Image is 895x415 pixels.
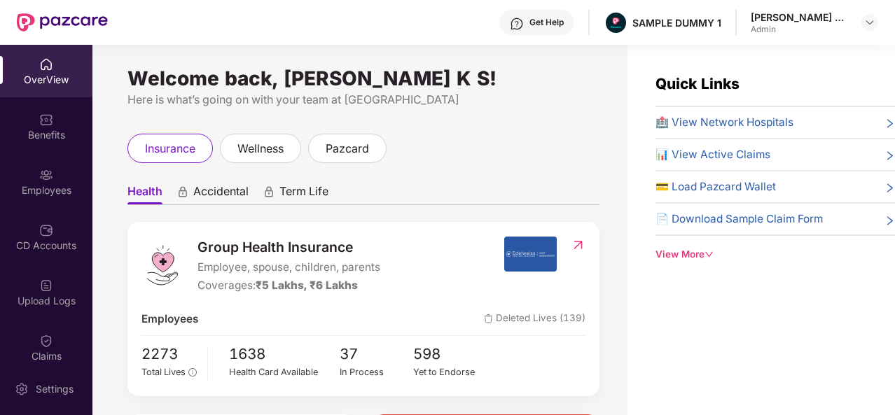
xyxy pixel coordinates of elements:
[141,244,183,286] img: logo
[197,277,380,294] div: Coverages:
[571,238,585,252] img: RedirectIcon
[39,113,53,127] img: svg+xml;base64,PHN2ZyBpZD0iQmVuZWZpdHMiIHhtbG5zPSJodHRwOi8vd3d3LnczLm9yZy8yMDAwL3N2ZyIgd2lkdGg9Ij...
[127,184,162,204] span: Health
[340,365,414,379] div: In Process
[39,168,53,182] img: svg+xml;base64,PHN2ZyBpZD0iRW1wbG95ZWVzIiB4bWxucz0iaHR0cDovL3d3dy53My5vcmcvMjAwMC9zdmciIHdpZHRoPS...
[340,343,414,366] span: 37
[197,259,380,276] span: Employee, spouse, children, parents
[326,140,369,157] span: pazcard
[655,146,770,163] span: 📊 View Active Claims
[39,279,53,293] img: svg+xml;base64,PHN2ZyBpZD0iVXBsb2FkX0xvZ3MiIGRhdGEtbmFtZT0iVXBsb2FkIExvZ3MiIHhtbG5zPSJodHRwOi8vd3...
[632,16,721,29] div: SAMPLE DUMMY 1
[884,117,895,131] span: right
[529,17,564,28] div: Get Help
[263,185,275,198] div: animation
[884,181,895,195] span: right
[32,382,78,396] div: Settings
[413,365,487,379] div: Yet to Endorse
[39,57,53,71] img: svg+xml;base64,PHN2ZyBpZD0iSG9tZSIgeG1sbnM9Imh0dHA6Ly93d3cudzMub3JnLzIwMDAvc3ZnIiB3aWR0aD0iMjAiIG...
[188,368,196,376] span: info-circle
[705,250,714,259] span: down
[39,223,53,237] img: svg+xml;base64,PHN2ZyBpZD0iQ0RfQWNjb3VudHMiIGRhdGEtbmFtZT0iQ0QgQWNjb3VudHMiIHhtbG5zPSJodHRwOi8vd3...
[484,311,585,328] span: Deleted Lives (139)
[884,213,895,227] span: right
[17,13,108,31] img: New Pazcare Logo
[145,140,195,157] span: insurance
[884,149,895,163] span: right
[504,237,557,272] img: insurerIcon
[39,334,53,348] img: svg+xml;base64,PHN2ZyBpZD0iQ2xhaW0iIHhtbG5zPSJodHRwOi8vd3d3LnczLm9yZy8yMDAwL3N2ZyIgd2lkdGg9IjIwIi...
[484,314,493,323] img: deleteIcon
[606,13,626,33] img: Pazcare_Alternative_logo-01-01.png
[229,365,340,379] div: Health Card Available
[279,184,328,204] span: Term Life
[176,185,189,198] div: animation
[193,184,249,204] span: Accidental
[864,17,875,28] img: svg+xml;base64,PHN2ZyBpZD0iRHJvcGRvd24tMzJ4MzIiIHhtbG5zPSJodHRwOi8vd3d3LnczLm9yZy8yMDAwL3N2ZyIgd2...
[141,367,186,377] span: Total Lives
[413,343,487,366] span: 598
[141,311,198,328] span: Employees
[256,279,358,292] span: ₹5 Lakhs, ₹6 Lakhs
[655,75,740,92] span: Quick Links
[141,343,197,366] span: 2273
[127,73,599,84] div: Welcome back, [PERSON_NAME] K S!
[510,17,524,31] img: svg+xml;base64,PHN2ZyBpZD0iSGVscC0zMngzMiIgeG1sbnM9Imh0dHA6Ly93d3cudzMub3JnLzIwMDAvc3ZnIiB3aWR0aD...
[237,140,284,157] span: wellness
[655,247,895,262] div: View More
[655,211,823,227] span: 📄 Download Sample Claim Form
[197,237,380,258] span: Group Health Insurance
[15,382,29,396] img: svg+xml;base64,PHN2ZyBpZD0iU2V0dGluZy0yMHgyMCIgeG1sbnM9Imh0dHA6Ly93d3cudzMub3JnLzIwMDAvc3ZnIiB3aW...
[751,24,849,35] div: Admin
[655,178,776,195] span: 💳 Load Pazcard Wallet
[229,343,340,366] span: 1638
[751,10,849,24] div: [PERSON_NAME] K S
[127,91,599,108] div: Here is what’s going on with your team at [GEOGRAPHIC_DATA]
[655,114,793,131] span: 🏥 View Network Hospitals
